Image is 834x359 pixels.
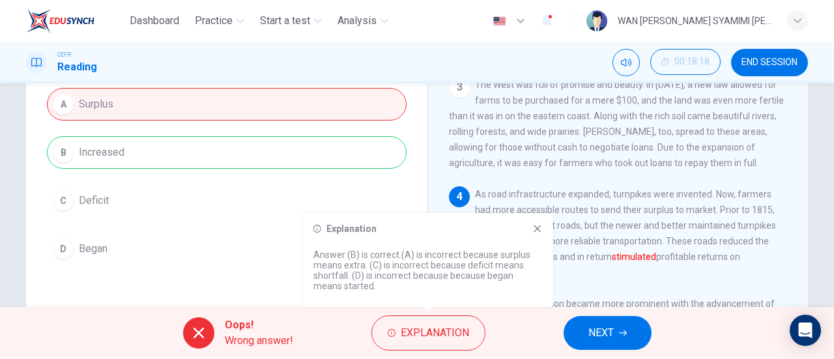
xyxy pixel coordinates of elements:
span: NEXT [588,324,614,342]
font: stimulated [612,251,656,262]
div: 3 [449,77,470,98]
span: Explanation [401,324,469,342]
span: Wrong answer! [225,333,293,349]
span: END SESSION [741,57,798,68]
span: As road infrastructure expanded, turnpikes were invented. Now, farmers had more accessible routes... [449,189,776,278]
div: Hide [650,49,721,76]
div: 4 [449,186,470,207]
div: WAN [PERSON_NAME] SYAMIMI [PERSON_NAME] [618,13,771,29]
span: Oops! [225,317,293,333]
div: Open Intercom Messenger [790,315,821,346]
h6: Explanation [326,223,377,234]
img: en [491,16,508,26]
span: Dashboard [130,13,179,29]
img: EduSynch logo [26,8,94,34]
span: Analysis [338,13,377,29]
span: Practice [195,13,233,29]
p: Answer (B) is correct.(A) is incorrect because surplus means extra. (C) is incorrect because defi... [313,250,543,291]
span: CEFR [57,50,71,59]
div: Mute [612,49,640,76]
img: Profile picture [586,10,607,31]
span: 00:18:18 [674,57,710,67]
span: Start a test [260,13,310,29]
h1: Reading [57,59,97,75]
